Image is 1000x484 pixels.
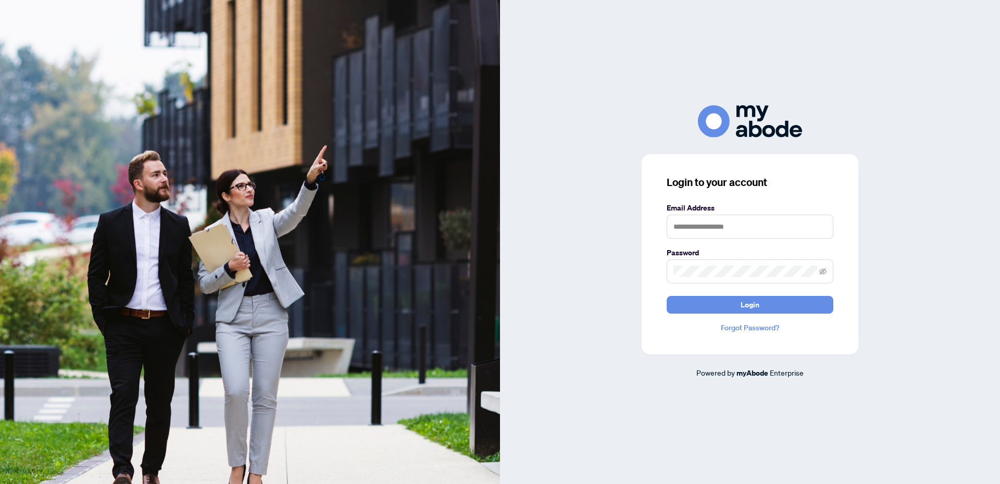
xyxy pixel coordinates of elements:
span: Enterprise [770,368,804,377]
img: ma-logo [698,105,802,137]
span: eye-invisible [819,268,827,275]
span: Login [741,296,759,313]
button: Login [667,296,833,314]
a: Forgot Password? [667,322,833,333]
label: Password [667,247,833,258]
label: Email Address [667,202,833,214]
h3: Login to your account [667,175,833,190]
span: Powered by [696,368,735,377]
a: myAbode [736,367,768,379]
